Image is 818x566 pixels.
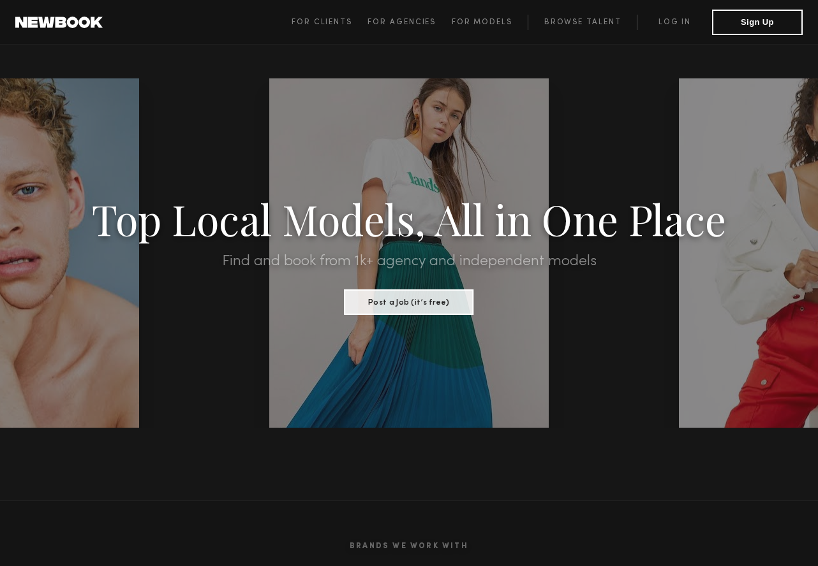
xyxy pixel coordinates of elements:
a: For Models [452,15,528,30]
span: For Clients [292,18,352,26]
a: Log in [637,15,712,30]
button: Post a Job (it’s free) [345,289,474,315]
button: Sign Up [712,10,803,35]
a: Browse Talent [528,15,637,30]
a: Post a Job (it’s free) [345,294,474,308]
h2: Find and book from 1k+ agency and independent models [61,254,757,269]
a: For Agencies [368,15,451,30]
h1: Top Local Models, All in One Place [61,199,757,238]
a: For Clients [292,15,368,30]
span: For Models [452,18,512,26]
span: For Agencies [368,18,436,26]
h2: Brands We Work With [26,526,792,566]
